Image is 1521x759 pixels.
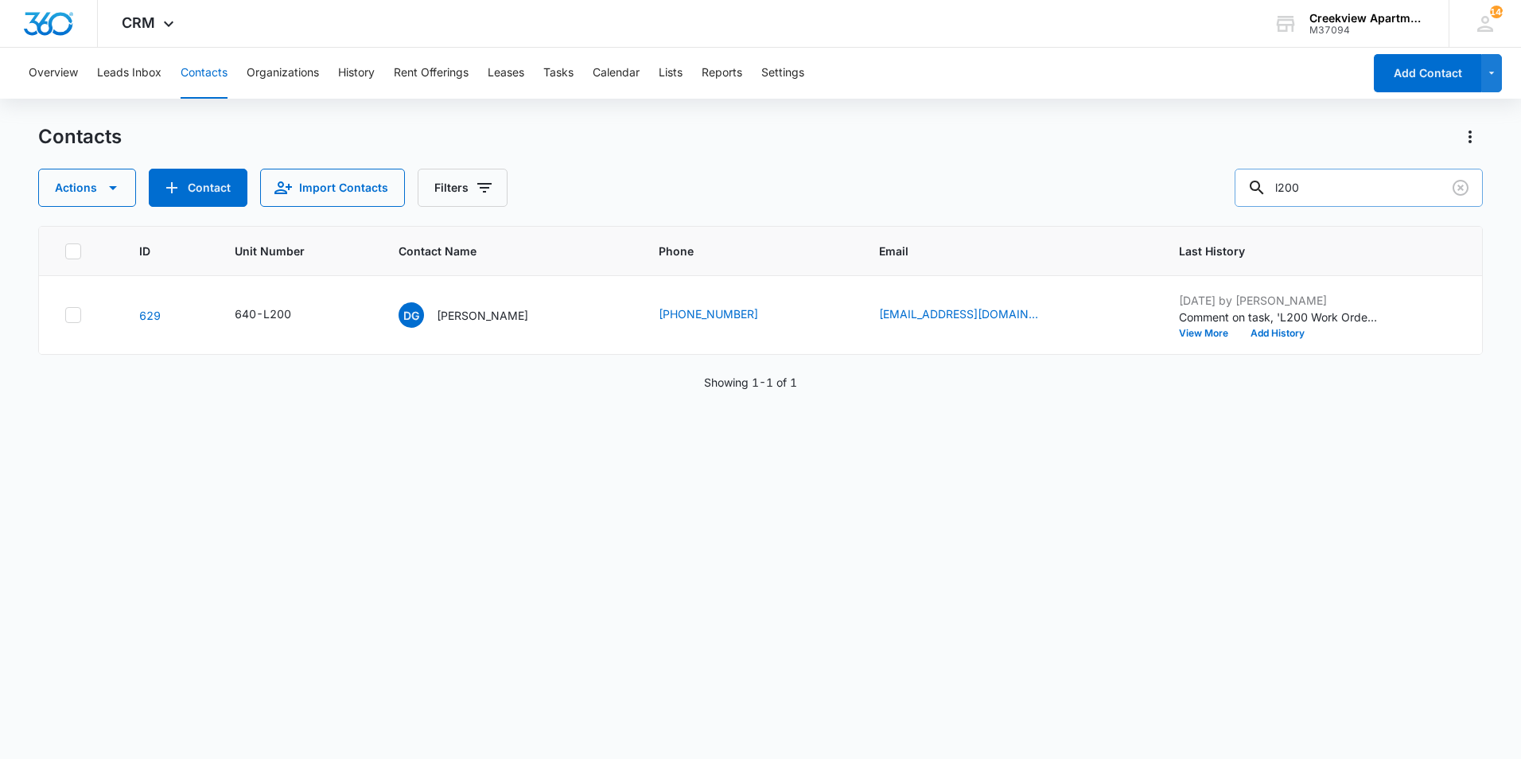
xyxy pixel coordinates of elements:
button: Lists [659,48,683,99]
button: Organizations [247,48,319,99]
span: Contact Name [399,243,597,259]
div: Unit Number - 640-L200 - Select to Edit Field [235,306,320,325]
h1: Contacts [38,125,122,149]
button: Leases [488,48,524,99]
div: 640-L200 [235,306,291,322]
div: notifications count [1490,6,1503,18]
span: CRM [122,14,155,31]
button: View More [1179,329,1239,338]
a: [EMAIL_ADDRESS][DOMAIN_NAME] [879,306,1038,322]
button: Overview [29,48,78,99]
button: Add Contact [1374,54,1481,92]
span: Phone [659,243,818,259]
span: DG [399,302,424,328]
div: Contact Name - Deana Garcia - Select to Edit Field [399,302,557,328]
button: Reports [702,48,742,99]
button: Actions [1457,124,1483,150]
p: Showing 1-1 of 1 [704,374,797,391]
input: Search Contacts [1235,169,1483,207]
button: Calendar [593,48,640,99]
button: Rent Offerings [394,48,469,99]
span: Last History [1179,243,1434,259]
div: Phone - (970) 584-4010 - Select to Edit Field [659,306,787,325]
p: [PERSON_NAME] [437,307,528,324]
span: ID [139,243,174,259]
p: Comment on task, 'L200 Work Order' "Dryer is working, cleared dryer vent " [1179,309,1378,325]
a: Navigate to contact details page for Deana Garcia [139,309,161,322]
button: Import Contacts [260,169,405,207]
button: Add Contact [149,169,247,207]
button: Add History [1239,329,1316,338]
div: account id [1309,25,1426,36]
button: Clear [1448,175,1473,200]
a: [PHONE_NUMBER] [659,306,758,322]
button: Tasks [543,48,574,99]
button: Actions [38,169,136,207]
div: account name [1309,12,1426,25]
button: Filters [418,169,508,207]
span: Unit Number [235,243,360,259]
p: [DATE] by [PERSON_NAME] [1179,292,1378,309]
button: History [338,48,375,99]
span: Email [879,243,1117,259]
button: Settings [761,48,804,99]
div: Email - deana_rae@outlook.com - Select to Edit Field [879,306,1067,325]
button: Contacts [181,48,228,99]
span: 144 [1490,6,1503,18]
button: Leads Inbox [97,48,161,99]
